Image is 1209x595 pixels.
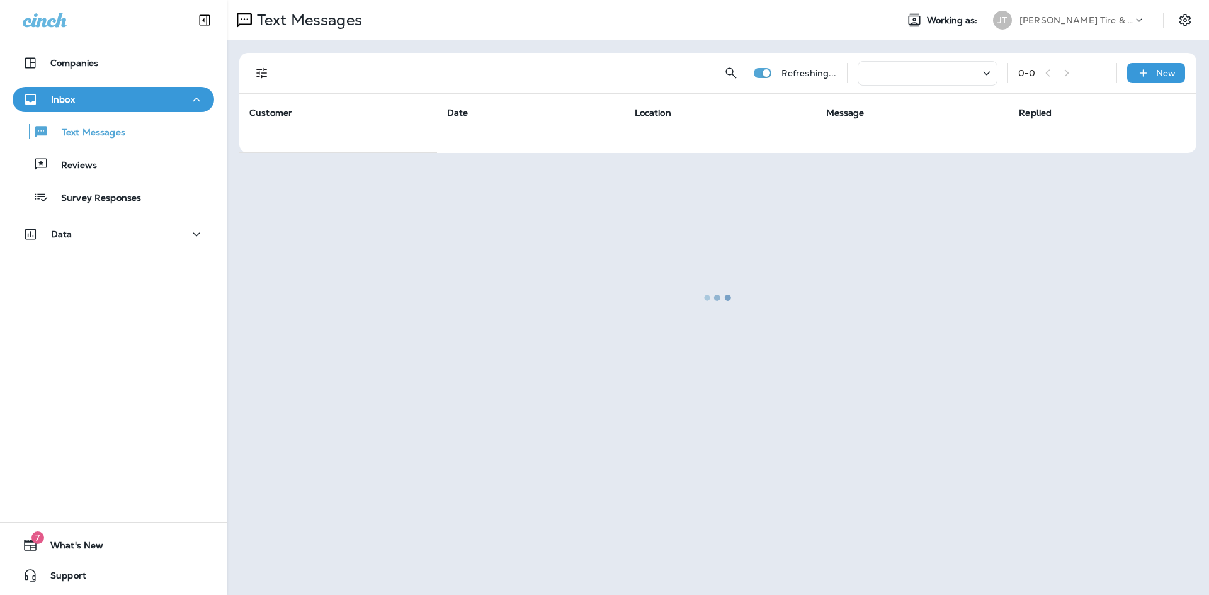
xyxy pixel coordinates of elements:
button: Survey Responses [13,184,214,210]
button: Reviews [13,151,214,178]
span: What's New [38,540,103,555]
p: Text Messages [49,127,125,139]
p: Data [51,229,72,239]
p: Companies [50,58,98,68]
span: Support [38,570,86,586]
button: 7What's New [13,533,214,558]
span: 7 [31,531,44,544]
p: Inbox [51,94,75,105]
button: Companies [13,50,214,76]
button: Data [13,222,214,247]
p: Reviews [48,160,97,172]
p: Survey Responses [48,193,141,205]
button: Support [13,563,214,588]
button: Collapse Sidebar [187,8,222,33]
button: Text Messages [13,118,214,145]
p: New [1156,68,1176,78]
button: Inbox [13,87,214,112]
